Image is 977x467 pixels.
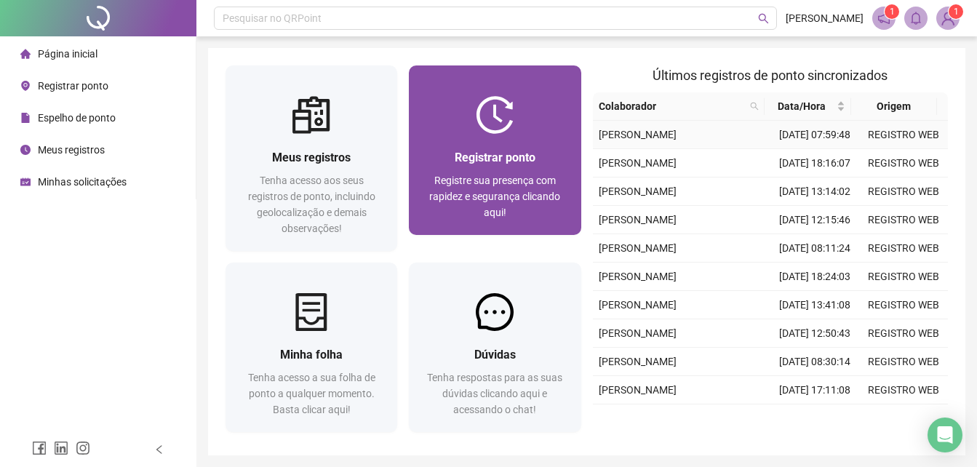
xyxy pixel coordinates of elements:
a: Minha folhaTenha acesso a sua folha de ponto a qualquer momento. Basta clicar aqui! [226,263,397,432]
a: Meus registrosTenha acesso aos seus registros de ponto, incluindo geolocalização e demais observa... [226,65,397,251]
span: Tenha acesso a sua folha de ponto a qualquer momento. Basta clicar aqui! [248,372,375,415]
span: Últimos registros de ponto sincronizados [653,68,888,83]
a: DúvidasTenha respostas para as suas dúvidas clicando aqui e acessando o chat! [409,263,581,432]
span: environment [20,81,31,91]
td: [DATE] 08:30:14 [770,348,859,376]
td: [DATE] 07:59:48 [770,121,859,149]
span: Registrar ponto [38,80,108,92]
span: Página inicial [38,48,97,60]
th: Origem [851,92,937,121]
span: Dúvidas [474,348,516,362]
td: REGISTRO WEB [859,234,948,263]
span: Meus registros [38,144,105,156]
span: left [154,444,164,455]
span: [PERSON_NAME] [599,356,677,367]
span: [PERSON_NAME] [599,214,677,225]
span: search [750,102,759,111]
span: [PERSON_NAME] [599,327,677,339]
span: Data/Hora [770,98,833,114]
td: REGISTRO WEB [859,291,948,319]
td: REGISTRO WEB [859,319,948,348]
td: [DATE] 18:16:07 [770,149,859,177]
span: notification [877,12,890,25]
span: bell [909,12,922,25]
span: schedule [20,177,31,187]
span: search [747,95,762,117]
span: [PERSON_NAME] [599,384,677,396]
span: Meus registros [272,151,351,164]
span: Tenha respostas para as suas dúvidas clicando aqui e acessando o chat! [427,372,562,415]
td: [DATE] 17:11:08 [770,376,859,404]
td: [DATE] 13:14:02 [770,177,859,206]
td: [DATE] 13:41:08 [770,291,859,319]
span: Espelho de ponto [38,112,116,124]
div: Open Intercom Messenger [928,418,962,452]
span: Registre sua presença com rapidez e segurança clicando aqui! [429,175,560,218]
sup: Atualize o seu contato no menu Meus Dados [949,4,963,19]
span: linkedin [54,441,68,455]
span: 1 [890,7,895,17]
td: REGISTRO WEB [859,177,948,206]
span: [PERSON_NAME] [599,242,677,254]
td: REGISTRO WEB [859,121,948,149]
span: facebook [32,441,47,455]
span: [PERSON_NAME] [599,185,677,197]
sup: 1 [885,4,899,19]
td: [DATE] 13:14:05 [770,404,859,433]
td: REGISTRO WEB [859,149,948,177]
span: Registrar ponto [455,151,535,164]
td: [DATE] 18:24:03 [770,263,859,291]
td: REGISTRO WEB [859,404,948,433]
td: REGISTRO WEB [859,206,948,234]
td: [DATE] 12:50:43 [770,319,859,348]
a: Registrar pontoRegistre sua presença com rapidez e segurança clicando aqui! [409,65,581,235]
th: Data/Hora [765,92,850,121]
span: Minhas solicitações [38,176,127,188]
span: Minha folha [280,348,343,362]
span: file [20,113,31,123]
span: 1 [954,7,959,17]
span: instagram [76,441,90,455]
td: [DATE] 12:15:46 [770,206,859,234]
span: search [758,13,769,24]
span: Tenha acesso aos seus registros de ponto, incluindo geolocalização e demais observações! [248,175,375,234]
td: [DATE] 08:11:24 [770,234,859,263]
span: [PERSON_NAME] [599,271,677,282]
span: Colaborador [599,98,745,114]
span: clock-circle [20,145,31,155]
span: [PERSON_NAME] [599,157,677,169]
span: [PERSON_NAME] [599,129,677,140]
img: 94119 [937,7,959,29]
td: REGISTRO WEB [859,348,948,376]
span: home [20,49,31,59]
td: REGISTRO WEB [859,263,948,291]
span: [PERSON_NAME] [786,10,864,26]
span: [PERSON_NAME] [599,299,677,311]
td: REGISTRO WEB [859,376,948,404]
